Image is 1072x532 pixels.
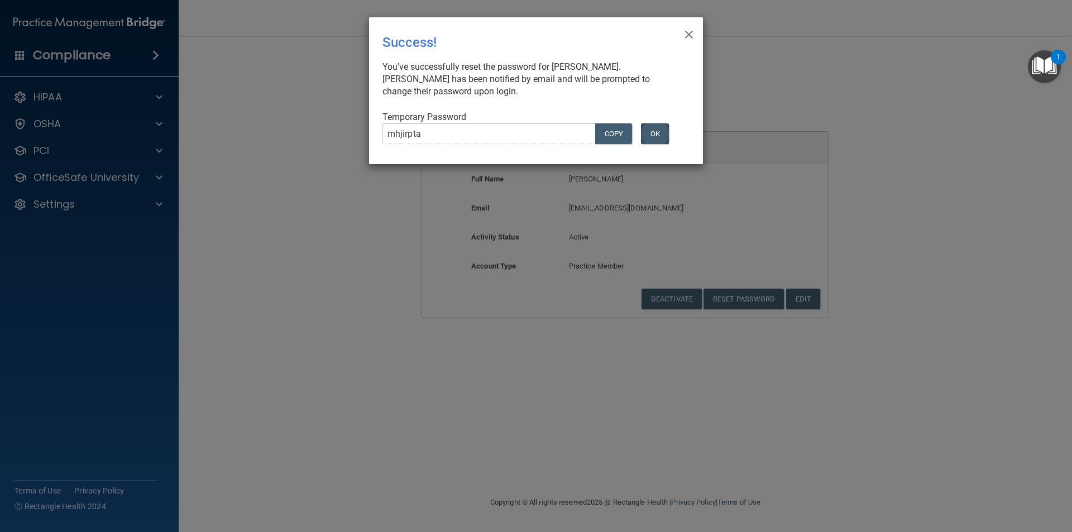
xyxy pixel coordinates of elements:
[382,26,644,59] div: Success!
[382,112,466,122] span: Temporary Password
[1056,57,1060,71] div: 1
[595,123,632,144] button: COPY
[382,61,681,98] div: You've successfully reset the password for [PERSON_NAME]. [PERSON_NAME] has been notified by emai...
[1028,50,1061,83] button: Open Resource Center, 1 new notification
[641,123,669,144] button: OK
[879,453,1059,497] iframe: Drift Widget Chat Controller
[684,22,694,44] span: ×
